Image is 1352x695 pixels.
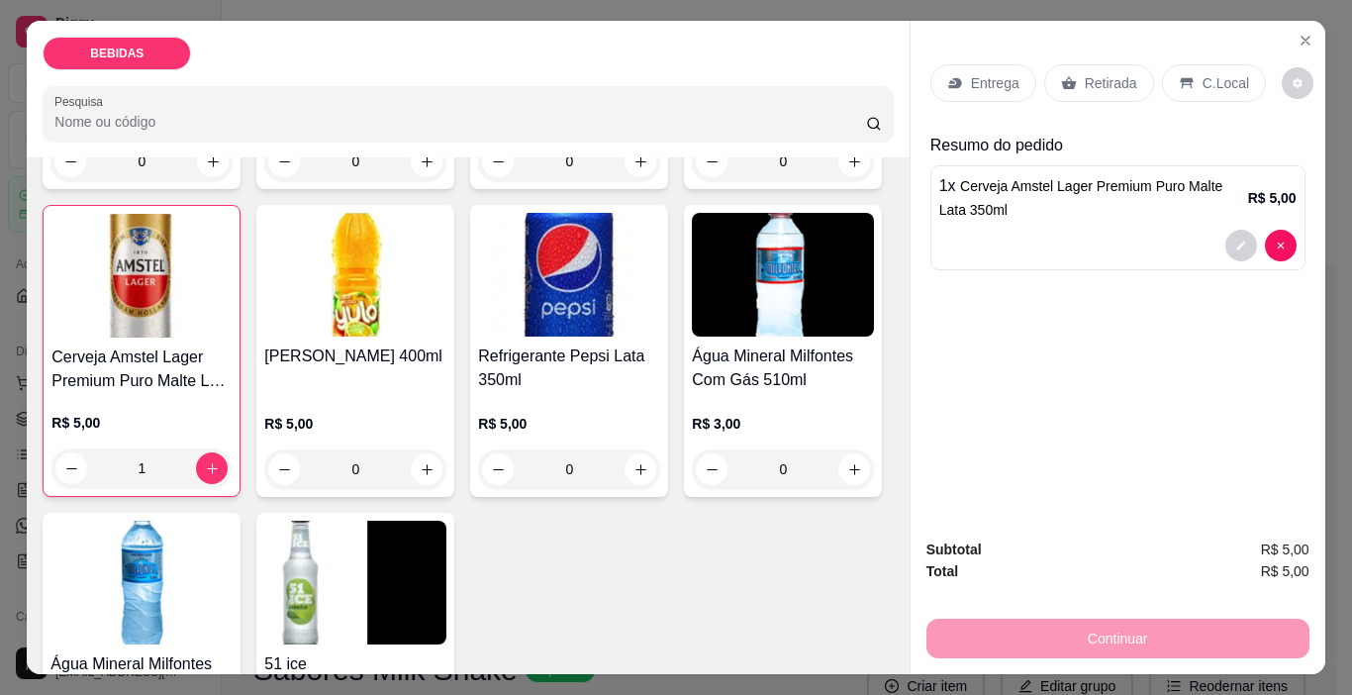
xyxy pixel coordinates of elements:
[51,214,232,338] img: product-image
[478,213,660,337] img: product-image
[54,93,110,110] label: Pesquisa
[930,134,1305,157] p: Resumo do pedido
[268,453,300,485] button: decrease-product-quantity
[1290,25,1321,56] button: Close
[696,453,727,485] button: decrease-product-quantity
[51,413,232,433] p: R$ 5,00
[51,346,232,393] h4: Cerveja Amstel Lager Premium Puro Malte Lata 350ml
[90,46,144,61] p: BEBIDAS
[625,453,656,485] button: increase-product-quantity
[482,453,514,485] button: decrease-product-quantity
[411,146,442,177] button: increase-product-quantity
[264,213,446,337] img: product-image
[482,146,514,177] button: decrease-product-quantity
[197,146,229,177] button: increase-product-quantity
[838,146,870,177] button: increase-product-quantity
[625,146,656,177] button: increase-product-quantity
[692,213,874,337] img: product-image
[55,452,87,484] button: decrease-product-quantity
[478,414,660,434] p: R$ 5,00
[692,345,874,392] h4: Água Mineral Milfontes Com Gás 510ml
[1248,188,1297,208] p: R$ 5,00
[50,521,233,645] img: product-image
[411,453,442,485] button: increase-product-quantity
[54,146,86,177] button: decrease-product-quantity
[264,345,446,368] h4: [PERSON_NAME] 400ml
[692,414,874,434] p: R$ 3,00
[971,73,1019,93] p: Entrega
[268,146,300,177] button: decrease-product-quantity
[926,563,958,579] strong: Total
[939,174,1248,222] p: 1 x
[1225,230,1257,261] button: decrease-product-quantity
[1282,67,1313,99] button: decrease-product-quantity
[696,146,727,177] button: decrease-product-quantity
[939,178,1223,218] span: Cerveja Amstel Lager Premium Puro Malte Lata 350ml
[264,521,446,645] img: product-image
[264,414,446,434] p: R$ 5,00
[926,542,982,557] strong: Subtotal
[196,452,228,484] button: increase-product-quantity
[838,453,870,485] button: increase-product-quantity
[54,112,866,132] input: Pesquisa
[1261,539,1309,560] span: R$ 5,00
[1203,73,1249,93] p: C.Local
[1261,560,1309,582] span: R$ 5,00
[1265,230,1297,261] button: decrease-product-quantity
[1085,73,1137,93] p: Retirada
[478,345,660,392] h4: Refrigerante Pepsi Lata 350ml
[264,652,446,676] h4: 51 ice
